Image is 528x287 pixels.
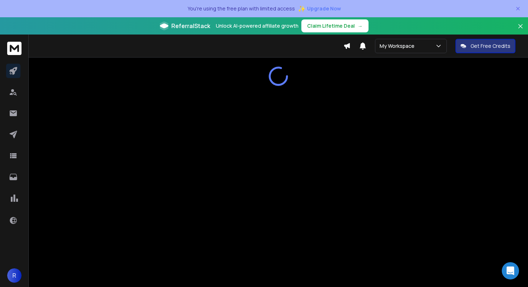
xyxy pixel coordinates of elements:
[471,42,510,50] p: Get Free Credits
[380,42,417,50] p: My Workspace
[455,39,515,53] button: Get Free Credits
[216,22,298,29] p: Unlock AI-powered affiliate growth
[7,268,22,283] button: R
[358,22,363,29] span: →
[301,19,369,32] button: Claim Lifetime Deal→
[516,22,525,39] button: Close banner
[298,1,341,16] button: ✨Upgrade Now
[171,22,210,30] span: ReferralStack
[307,5,341,12] span: Upgrade Now
[502,262,519,279] div: Open Intercom Messenger
[187,5,295,12] p: You're using the free plan with limited access
[298,4,306,14] span: ✨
